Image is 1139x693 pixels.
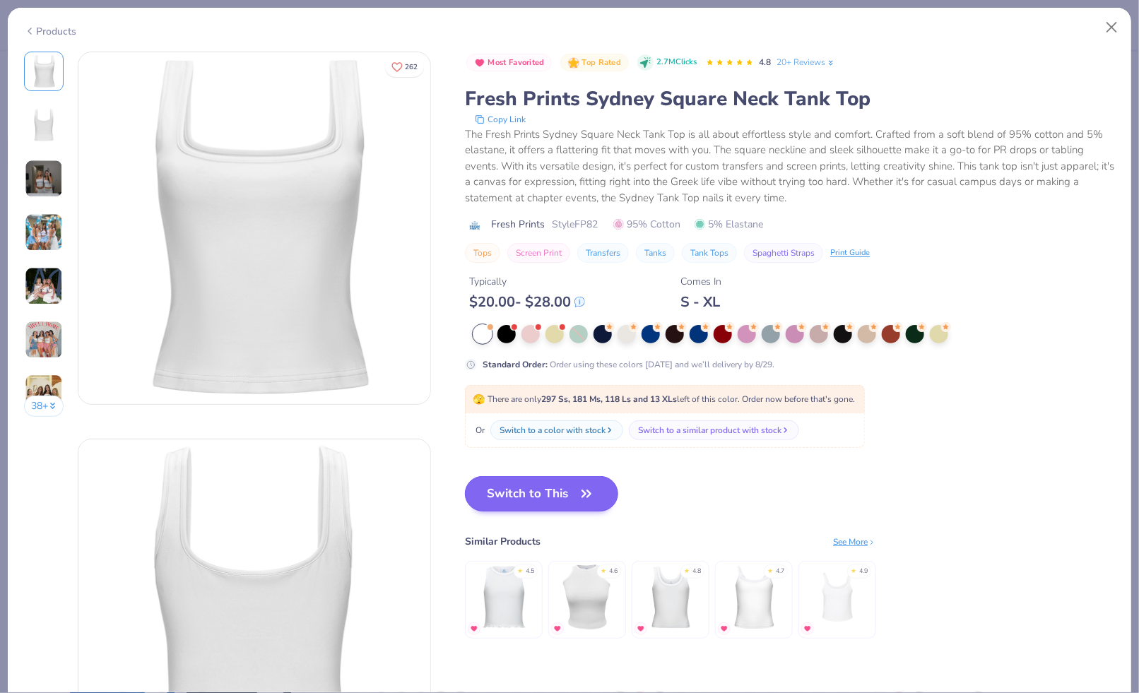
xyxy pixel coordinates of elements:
[488,59,545,66] span: Most Favorited
[692,567,701,576] div: 4.8
[859,567,868,576] div: 4.9
[466,54,552,72] button: Badge Button
[1099,14,1126,41] button: Close
[24,24,77,39] div: Products
[465,243,500,263] button: Tops
[760,57,772,68] span: 4.8
[27,54,61,88] img: Front
[27,108,61,142] img: Back
[490,420,623,440] button: Switch to a color with stock
[25,374,63,413] img: User generated content
[469,274,585,289] div: Typically
[469,293,585,311] div: $ 20.00 - $ 28.00
[657,57,697,69] span: 2.7M Clicks
[25,267,63,305] img: User generated content
[609,567,618,576] div: 4.6
[470,624,478,633] img: MostFav.gif
[473,393,855,405] span: There are only left of this color. Order now before that's gone.
[803,624,812,633] img: MostFav.gif
[830,247,870,259] div: Print Guide
[582,59,622,66] span: Top Rated
[465,85,1115,112] div: Fresh Prints Sydney Square Neck Tank Top
[507,243,570,263] button: Screen Print
[638,424,781,437] div: Switch to a similar product with stock
[526,567,534,576] div: 4.5
[777,56,836,69] a: 20+ Reviews
[465,126,1115,206] div: The Fresh Prints Sydney Square Neck Tank Top is all about effortless style and comfort. Crafted f...
[720,624,728,633] img: MostFav.gif
[637,564,704,631] img: Fresh Prints Sunset Blvd Ribbed Scoop Tank Top
[577,243,629,263] button: Transfers
[483,358,774,371] div: Order using these colors [DATE] and we’ll delivery by 8/29.
[682,243,737,263] button: Tank Tops
[500,424,606,437] div: Switch to a color with stock
[552,217,598,232] span: Style FP82
[560,54,628,72] button: Badge Button
[706,52,754,74] div: 4.8 Stars
[613,217,680,232] span: 95% Cotton
[695,217,763,232] span: 5% Elastane
[474,57,485,69] img: Most Favorited sort
[553,624,562,633] img: MostFav.gif
[684,567,690,572] div: ★
[471,112,530,126] button: copy to clipboard
[851,567,856,572] div: ★
[629,420,799,440] button: Switch to a similar product with stock
[517,567,523,572] div: ★
[491,217,545,232] span: Fresh Prints
[744,243,823,263] button: Spaghetti Straps
[471,564,538,631] img: Fresh Prints Sasha Crop Top
[473,424,485,437] span: Or
[25,213,63,251] img: User generated content
[833,535,876,548] div: See More
[721,564,788,631] img: Fresh Prints Cali Camisole Top
[767,567,773,572] div: ★
[568,57,579,69] img: Top Rated sort
[78,52,430,404] img: Front
[25,160,63,198] img: User generated content
[465,220,484,231] img: brand logo
[680,274,721,289] div: Comes In
[804,564,871,631] img: Bella Canvas Ladies' Micro Ribbed Scoop Tank
[24,396,64,417] button: 38+
[601,567,606,572] div: ★
[465,476,618,511] button: Switch to This
[680,293,721,311] div: S - XL
[483,359,548,370] strong: Standard Order :
[776,567,784,576] div: 4.7
[473,393,485,406] span: 🫣
[637,624,645,633] img: MostFav.gif
[465,534,541,549] div: Similar Products
[636,243,675,263] button: Tanks
[405,64,418,71] span: 262
[554,564,621,631] img: Fresh Prints Marilyn Tank Top
[25,321,63,359] img: User generated content
[541,393,677,405] strong: 297 Ss, 181 Ms, 118 Ls and 13 XLs
[385,57,424,77] button: Like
